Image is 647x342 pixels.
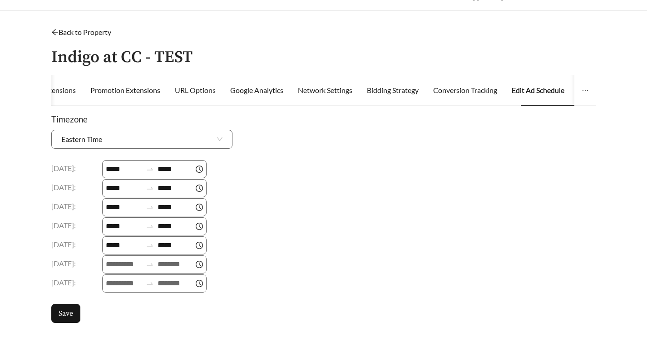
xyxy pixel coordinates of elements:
div: Bidding Strategy [367,85,419,96]
span: [DATE] : [51,277,102,288]
div: URL Options [175,85,216,96]
span: to [146,184,154,192]
button: ellipsis [574,75,596,106]
span: [DATE] : [51,239,102,250]
span: to [146,203,154,211]
span: [DATE] : [51,201,102,212]
span: to [146,165,154,173]
span: [DATE] : [51,182,102,193]
h3: Timezone [51,113,596,126]
div: Google Analytics [230,85,283,96]
div: Network Settings [298,85,352,96]
span: swap-right [146,260,154,269]
span: arrow-left [51,29,59,36]
span: [DATE] : [51,163,102,174]
span: Save [59,308,73,319]
span: [DATE] : [51,258,102,269]
h3: Indigo at CC - TEST [51,49,193,67]
span: [DATE] : [51,220,102,231]
span: swap-right [146,222,154,230]
span: swap-right [146,241,154,249]
span: swap-right [146,165,154,173]
span: to [146,279,154,288]
span: to [146,241,154,249]
span: swap-right [146,203,154,211]
div: Conversion Tracking [433,85,497,96]
span: to [146,222,154,230]
span: swap-right [146,184,154,192]
div: Edit Ad Schedule [512,85,564,96]
span: Eastern Time [61,130,223,148]
a: arrow-leftBack to Property [51,28,111,36]
span: to [146,260,154,269]
span: ellipsis [582,87,589,94]
div: Promotion Extensions [90,85,160,96]
span: swap-right [146,279,154,288]
button: Save [51,304,80,323]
